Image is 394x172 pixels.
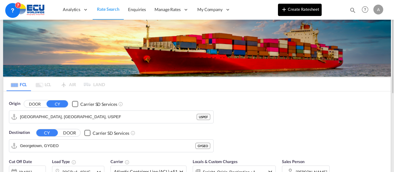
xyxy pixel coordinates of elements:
[128,7,146,12] span: Enquiries
[280,6,288,13] md-icon: icon-plus 400-fg
[131,130,135,135] md-icon: Unchecked: Search for CY (Container Yard) services for all selected carriers.Checked : Search for...
[349,7,356,14] md-icon: icon-magnify
[360,4,373,15] div: Help
[349,7,356,16] div: icon-magnify
[9,3,51,17] img: 6cccb1402a9411edb762cf9624ab9cda.png
[72,101,117,107] md-checkbox: Checkbox No Ink
[6,78,105,91] md-pagination-wrapper: Use the left and right arrow keys to navigate between tabs
[63,6,80,13] span: Analytics
[93,130,129,136] div: Carrier SD Services
[20,112,197,122] input: Search by Port
[36,129,58,136] button: CY
[71,160,76,165] md-icon: icon-information-outline
[24,100,46,107] button: DOOR
[195,143,210,149] div: GYGEO
[20,141,195,150] input: Search by Port
[360,4,370,15] span: Help
[9,111,213,123] md-input-container: Port Everglades, FL, USPEF
[46,100,68,107] button: CY
[111,159,130,164] span: Carrier
[9,130,30,136] span: Destination
[278,4,322,16] button: icon-plus 400-fgCreate Ratesheet
[80,101,117,107] div: Carrier SD Services
[97,6,119,12] span: Rate Search
[282,159,304,164] span: Sales Person
[125,160,130,165] md-icon: The selected Trucker/Carrierwill be displayed in the rate results If the rates are from another f...
[373,5,383,14] div: A
[6,78,31,91] md-tab-item: FCL
[197,114,210,120] div: USPEF
[9,140,213,152] md-input-container: Georgetown, GYGEO
[3,20,391,77] img: LCL+%26+FCL+BACKGROUND.png
[197,6,223,13] span: My Company
[9,159,32,164] span: Cut Off Date
[9,101,20,107] span: Origin
[84,130,129,136] md-checkbox: Checkbox No Ink
[52,159,76,164] span: Load Type
[59,129,80,136] button: DOOR
[118,102,123,106] md-icon: Unchecked: Search for CY (Container Yard) services for all selected carriers.Checked : Search for...
[193,159,238,164] span: Locals & Custom Charges
[155,6,181,13] span: Manage Rates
